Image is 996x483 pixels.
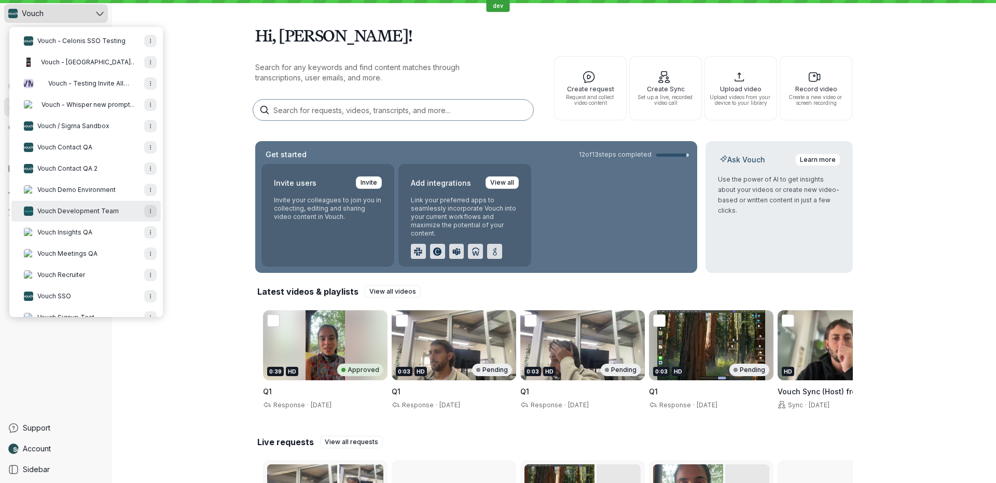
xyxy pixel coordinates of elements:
button: Vouch - Whisper new prompt test space avatarVouch - Whisper new prompt test spaceMore actions [11,94,161,115]
span: Vouch Signup Test [37,313,94,322]
span: Vouch Meetings QA [37,250,98,258]
span: Vouch / Sigma Sandbox [37,122,109,130]
span: Vouch - [GEOGRAPHIC_DATA][US_STATE] and the [GEOGRAPHIC_DATA] [37,58,134,66]
img: Vouch / Sigma Sandbox avatar [24,121,33,131]
h3: Vouch Sync (Host) from 8 August 2025 at 04:47 am [778,387,902,397]
img: Vouch Signup Test avatar [24,313,33,322]
span: Vouch Recruiter [37,271,85,279]
button: Vouch - Celonis SSO Testing avatarVouch - Celonis SSO TestingMore actions [11,31,161,51]
img: Vouch Development Team avatar [24,206,33,216]
span: Vouch - Answer Vouches Flag [37,16,128,24]
div: Vouch avatarVouch [9,27,163,317]
button: More actions [144,290,157,302]
span: M [28,78,36,89]
a: Search [4,56,108,75]
img: Vouch Meetings QA avatar [24,249,33,258]
span: [DATE] [568,401,589,409]
span: View all videos [369,286,416,297]
div: HD [672,367,684,376]
img: Vouch Contact QA 2 avatar [24,164,33,173]
h2: Latest videos & playlists [257,286,358,297]
div: Pending [729,364,769,376]
button: Create requestRequest and collect video content [554,56,627,120]
span: Learn more [800,155,836,165]
button: Vouch Contact QA 2 avatarVouch Contact QA 2More actions [11,158,161,179]
div: 0:03 [524,367,541,376]
button: Vouch Contact QA avatarVouch Contact QAMore actions [11,137,161,158]
img: Nathan Weinstock avatar [8,444,19,454]
span: 12 of 13 steps completed [579,150,652,159]
span: [DATE] [439,401,460,409]
a: View all requests [320,436,383,448]
a: Analytics [4,201,108,220]
button: More actions [144,141,157,154]
div: Vouch [4,4,94,23]
span: Q1 [392,387,400,396]
button: More actions [144,184,157,196]
button: Vouch Insights QA avatarVouch Insights QAMore actions [11,222,161,243]
a: 12of13steps completed [579,150,689,159]
img: Vouch Contact QA avatar [24,143,33,152]
button: More actions [144,99,157,111]
h2: Live requests [257,436,314,448]
button: Vouch SSO avatarVouch SSOMore actions [11,286,161,307]
p: Search for any keywords and find content matches through transcriptions, user emails, and more. [255,62,504,83]
span: · [434,401,439,409]
span: Vouch Development Team [37,207,119,215]
span: Invite [361,177,377,188]
span: Response [657,401,691,409]
p: Use the power of AI to get insights about your videos or create new video-based or written conten... [718,174,840,216]
button: Vouch / Sigma Sandbox avatarVouch / Sigma SandboxMore actions [11,116,161,136]
span: Create Sync [634,86,697,92]
div: 0:39 [267,367,284,376]
h1: Hi, [PERSON_NAME]! [255,21,853,50]
div: 0:03 [396,367,412,376]
span: Vouch Contact QA [37,143,92,151]
button: Create [4,31,108,50]
img: Vouch - Celonis SSO Testing avatar [24,36,33,46]
button: More actions [144,77,157,90]
a: Sidebar [4,460,108,479]
button: More actions [144,120,157,132]
span: Vouch - Celonis SSO Testing [37,37,126,45]
a: Home [4,98,108,116]
span: Vouch SSO [37,292,71,300]
p: Link your preferred apps to seamlessly incorporate Vouch into your current workflows and maximize... [411,196,519,238]
span: Response [400,401,434,409]
button: Vouch - Answer Vouches Flag avatarVouch - Answer Vouches FlagMore actions [11,9,161,30]
h2: Add integrations [411,176,471,190]
div: HD [414,367,427,376]
a: Requests [4,118,108,137]
span: · [691,401,697,409]
button: Vouch Demo Environment avatarVouch Demo EnvironmentMore actions [11,180,161,200]
a: Invite [356,176,382,189]
button: More actions [144,162,157,175]
p: Invite your colleagues to join you in collecting, editing and sharing video content in Vouch. [274,196,382,221]
input: Search for requests, videos, transcripts, and more... [253,100,533,120]
div: HD [286,367,298,376]
span: Q1 [263,387,272,396]
button: More actions [144,35,157,47]
span: · [562,401,568,409]
img: Vouch - South Georgia and the South Sandwich Islands avatar [24,58,33,67]
div: Approved [337,364,383,376]
span: Vouch Insights QA [37,228,92,237]
button: More actions [144,56,157,68]
span: [DATE] [311,401,331,409]
span: Vouch Contact QA 2 [37,164,98,173]
a: Inbox5 [4,77,108,95]
a: Support [4,419,108,437]
span: Q1 [520,387,529,396]
button: Vouch Meetings QA avatarVouch Meetings QAMore actions [11,243,161,264]
div: HD [543,367,556,376]
span: View all [490,177,514,188]
div: Pending [601,364,641,376]
button: More actions [144,205,157,217]
button: Vouch Recruiter avatarVouch RecruiterMore actions [11,265,161,285]
span: Set up a live, recorded video call [634,94,697,106]
span: Create a new video or screen recording [784,94,848,106]
span: Vouch [22,8,44,19]
span: Vouch - Testing Invite All Members [37,79,134,88]
img: Vouch avatar [8,9,18,18]
span: [DATE] [809,401,829,409]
